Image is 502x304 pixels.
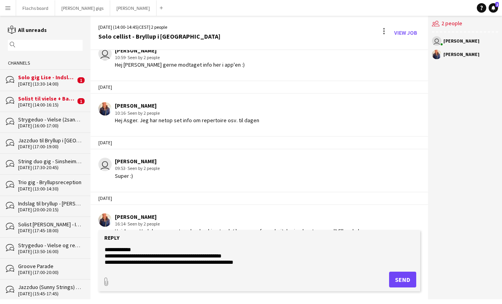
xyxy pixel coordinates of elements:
[125,165,160,171] span: · Seen by 2 people
[55,0,110,16] button: [PERSON_NAME] gigs
[18,95,76,102] div: Solist til vielse + Barbershop kor til reception
[8,26,47,34] a: All unreads
[90,192,428,205] div: [DATE]
[98,33,220,40] div: Solo cellist - Bryllup i [GEOGRAPHIC_DATA]
[125,221,160,227] span: · Seen by 2 people
[443,52,480,57] div: [PERSON_NAME]
[115,158,160,165] div: [PERSON_NAME]
[139,24,149,30] span: CEST
[16,0,55,16] button: Flachs board
[18,144,83,149] div: [DATE] (17:00-19:00)
[391,26,420,39] a: View Job
[18,221,83,228] div: Solist [PERSON_NAME] - Indslag til bryllup
[110,0,157,16] button: [PERSON_NAME]
[18,270,83,275] div: [DATE] (17:00-20:00)
[90,80,428,94] div: [DATE]
[18,179,83,186] div: Trio gig - Bryllupsreception
[489,3,498,13] a: 2
[432,16,498,32] div: 2 people
[18,291,83,297] div: [DATE] (15:45-17:45)
[18,207,83,213] div: [DATE] (20:00-20:15)
[18,263,83,270] div: Groove Parade
[18,200,83,207] div: Indslag til bryllup - [PERSON_NAME] & Pianist
[495,2,499,7] span: 2
[78,77,85,83] span: 1
[18,283,83,291] div: Jazzduo (Sunny Strings) Bryllupsreception
[115,228,368,242] div: Hej Asger. Ved du om parret ønsker backing track til sangene fra en højtaler jeg kan tage med? El...
[115,61,245,68] div: Hej [PERSON_NAME] gerne modtaget info her i app'en :)
[115,102,259,109] div: [PERSON_NAME]
[18,116,83,123] div: Strygeduo - Vielse (2sange) - [GEOGRAPHIC_DATA]
[18,249,83,254] div: [DATE] (13:50-16:00)
[18,186,83,192] div: [DATE] (13:00-14:30)
[115,110,259,117] div: 10:16
[18,123,83,129] div: [DATE] (16:00-17:00)
[115,165,160,172] div: 09:53
[18,228,83,233] div: [DATE] (17:45-18:00)
[104,234,120,241] label: Reply
[115,213,368,220] div: [PERSON_NAME]
[90,136,428,149] div: [DATE]
[115,117,259,124] div: Hej Asger. Jeg har netop set info om repertoire osv. til dagen
[18,102,76,108] div: [DATE] (14:00-16:15)
[78,98,85,104] span: 1
[18,81,76,87] div: [DATE] (13:30-14:00)
[115,54,245,61] div: 10:59
[443,39,480,43] div: [PERSON_NAME]
[389,272,416,287] button: Send
[18,158,83,165] div: String duo gig - Sinsheim GmbH
[125,54,160,60] span: · Seen by 2 people
[115,172,160,179] div: Super :)
[115,220,368,228] div: 16:14
[115,47,245,54] div: [PERSON_NAME]
[18,137,83,144] div: Jazzduo til Bryllup i [GEOGRAPHIC_DATA]
[125,110,160,116] span: · Seen by 2 people
[98,24,220,31] div: [DATE] (14:00-14:45) | 2 people
[18,242,83,249] div: Strygeduo - Vielse og reception
[18,165,83,170] div: [DATE] (17:30-20:45)
[18,74,76,81] div: Solo gig Lise - Indslag til [GEOGRAPHIC_DATA]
